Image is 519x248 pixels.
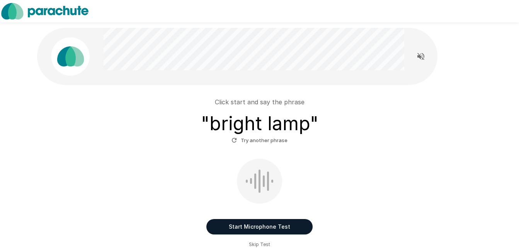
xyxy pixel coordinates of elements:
button: Try another phrase [230,134,289,146]
h3: " bright lamp " [201,113,318,134]
p: Click start and say the phrase [215,97,305,107]
img: parachute_avatar.png [51,37,90,76]
button: Read questions aloud [413,49,429,64]
button: Start Microphone Test [206,219,313,234]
